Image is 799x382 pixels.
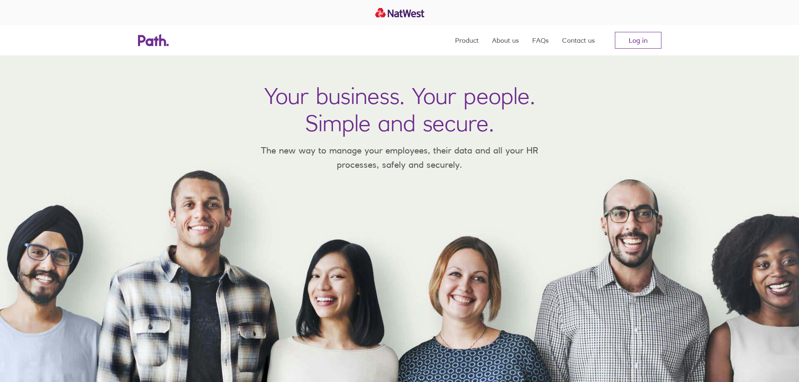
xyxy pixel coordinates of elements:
a: FAQs [532,25,549,55]
a: Contact us [562,25,595,55]
a: About us [492,25,519,55]
a: Log in [615,32,661,49]
p: The new way to manage your employees, their data and all your HR processes, safely and securely. [249,143,551,172]
a: Product [455,25,479,55]
h1: Your business. Your people. Simple and secure. [264,82,535,137]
